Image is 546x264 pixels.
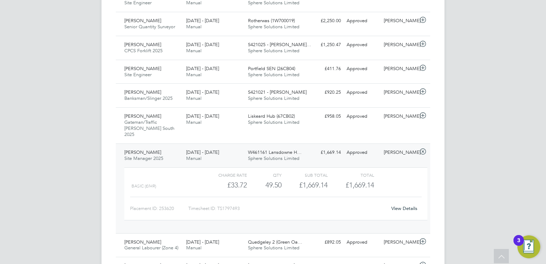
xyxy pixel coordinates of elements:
[188,203,387,214] div: Timesheet ID: TS1797493
[186,72,202,78] span: Manual
[186,149,219,155] span: [DATE] - [DATE]
[124,48,163,54] span: CPCS Forklift 2025
[186,113,219,119] span: [DATE] - [DATE]
[248,41,311,48] span: S421025 - [PERSON_NAME]…
[186,65,219,72] span: [DATE] - [DATE]
[307,39,344,51] div: £1,250.47
[186,89,219,95] span: [DATE] - [DATE]
[124,89,161,95] span: [PERSON_NAME]
[381,111,418,122] div: [PERSON_NAME]
[307,15,344,27] div: £2,250.00
[186,119,202,125] span: Manual
[344,87,381,98] div: Approved
[130,203,188,214] div: Placement ID: 253620
[248,119,299,125] span: Sphere Solutions Limited
[381,236,418,248] div: [PERSON_NAME]
[186,48,202,54] span: Manual
[124,41,161,48] span: [PERSON_NAME]
[381,147,418,158] div: [PERSON_NAME]
[344,147,381,158] div: Approved
[124,239,161,245] span: [PERSON_NAME]
[282,179,328,191] div: £1,669.14
[307,236,344,248] div: £892.05
[381,87,418,98] div: [PERSON_NAME]
[247,179,282,191] div: 49.50
[124,72,152,78] span: Site Engineer
[186,24,202,30] span: Manual
[248,72,299,78] span: Sphere Solutions Limited
[124,113,161,119] span: [PERSON_NAME]
[186,245,202,251] span: Manual
[131,184,156,189] span: Basic (£/HR)
[186,18,219,24] span: [DATE] - [DATE]
[344,39,381,51] div: Approved
[381,15,418,27] div: [PERSON_NAME]
[186,239,219,245] span: [DATE] - [DATE]
[186,95,202,101] span: Manual
[381,39,418,51] div: [PERSON_NAME]
[381,63,418,75] div: [PERSON_NAME]
[248,18,295,24] span: Rotherwas (1W700019)
[307,87,344,98] div: £920.25
[307,63,344,75] div: £411.76
[186,41,219,48] span: [DATE] - [DATE]
[124,24,175,30] span: Senior Quantity Surveyor
[328,171,374,179] div: Total
[248,95,299,101] span: Sphere Solutions Limited
[248,24,299,30] span: Sphere Solutions Limited
[282,171,328,179] div: Sub Total
[344,236,381,248] div: Approved
[201,171,247,179] div: Charge rate
[248,239,302,245] span: Quedgeley 2 (Green Oa…
[124,119,174,137] span: Gateman/Traffic [PERSON_NAME] South 2025
[344,63,381,75] div: Approved
[346,181,374,189] span: £1,669.14
[248,155,299,161] span: Sphere Solutions Limited
[307,147,344,158] div: £1,669.14
[307,111,344,122] div: £958.05
[391,205,417,211] a: View Details
[201,179,247,191] div: £33.72
[124,95,173,101] span: Banksman/Slinger 2025
[517,235,540,258] button: Open Resource Center, 3 new notifications
[124,18,161,24] span: [PERSON_NAME]
[186,155,202,161] span: Manual
[124,149,161,155] span: [PERSON_NAME]
[124,245,178,251] span: General Labourer (Zone 4)
[248,149,302,155] span: W461161 Lansdowne H…
[517,240,520,250] div: 3
[248,245,299,251] span: Sphere Solutions Limited
[248,48,299,54] span: Sphere Solutions Limited
[344,15,381,27] div: Approved
[248,113,295,119] span: Liskeard Hub (67CB02)
[124,155,163,161] span: Site Manager 2025
[248,89,307,95] span: S421021 - [PERSON_NAME]
[247,171,282,179] div: QTY
[124,65,161,72] span: [PERSON_NAME]
[344,111,381,122] div: Approved
[248,65,295,72] span: Portfield SEN (26CB04)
